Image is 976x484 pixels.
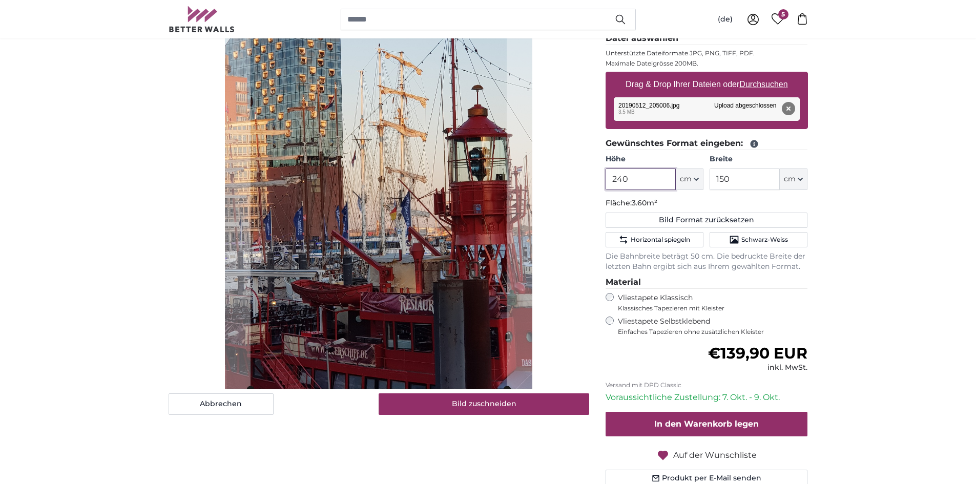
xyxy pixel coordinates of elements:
[606,412,808,436] button: In den Warenkorb legen
[606,154,703,164] label: Höhe
[680,174,692,184] span: cm
[606,59,808,68] p: Maximale Dateigrösse 200MB.
[169,393,274,415] button: Abbrechen
[710,232,807,247] button: Schwarz-Weiss
[780,169,807,190] button: cm
[606,449,808,461] button: Auf der Wunschliste
[606,137,808,150] legend: Gewünschtes Format eingeben:
[739,80,787,89] u: Durchsuchen
[618,304,799,312] span: Klassisches Tapezieren mit Kleister
[606,232,703,247] button: Horizontal spiegeln
[606,381,808,389] p: Versand mit DPD Classic
[708,363,807,373] div: inkl. MwSt.
[778,9,788,19] span: 5
[654,419,759,429] span: In den Warenkorb legen
[631,236,690,244] span: Horizontal spiegeln
[710,10,741,29] button: (de)
[618,293,799,312] label: Vliestapete Klassisch
[606,32,808,45] legend: Datei auswählen
[606,251,808,272] p: Die Bahnbreite beträgt 50 cm. Die bedruckte Breite der letzten Bahn ergibt sich aus Ihrem gewählt...
[673,449,757,461] span: Auf der Wunschliste
[618,328,808,336] span: Einfaches Tapezieren ohne zusätzlichen Kleister
[606,198,808,208] p: Fläche:
[621,74,792,95] label: Drag & Drop Ihrer Dateien oder
[784,174,796,184] span: cm
[618,317,808,336] label: Vliestapete Selbstklebend
[169,6,235,32] img: Betterwalls
[606,213,808,228] button: Bild Format zurücksetzen
[606,391,808,404] p: Voraussichtliche Zustellung: 7. Okt. - 9. Okt.
[708,344,807,363] span: €139,90 EUR
[606,276,808,289] legend: Material
[632,198,657,207] span: 3.60m²
[606,49,808,57] p: Unterstützte Dateiformate JPG, PNG, TIFF, PDF.
[741,236,788,244] span: Schwarz-Weiss
[710,154,807,164] label: Breite
[379,393,589,415] button: Bild zuschneiden
[676,169,703,190] button: cm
